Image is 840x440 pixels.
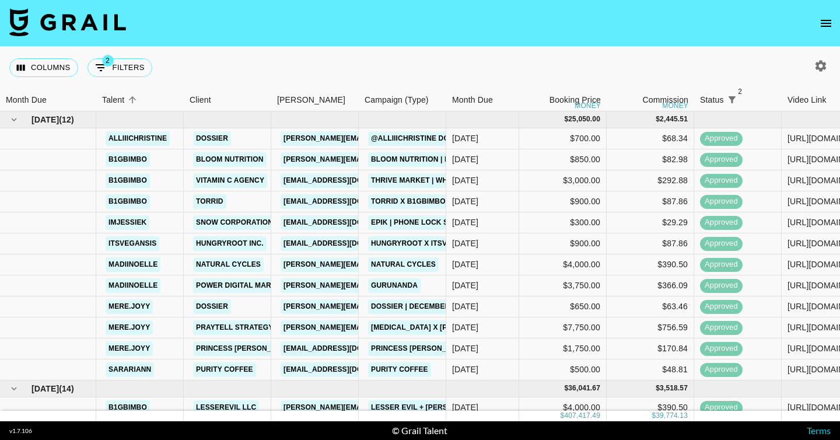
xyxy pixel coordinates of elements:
div: 2,445.51 [660,114,688,124]
div: Client [184,89,271,111]
div: Jan '25 [452,322,478,333]
div: Jan '25 [452,280,478,291]
div: 407,417.49 [564,411,600,421]
a: madiinoelle [106,257,160,272]
div: Jan '25 [452,174,478,186]
a: [PERSON_NAME][EMAIL_ADDRESS][PERSON_NAME][DOMAIN_NAME] [281,320,531,335]
div: 36,041.67 [568,383,600,393]
div: $63.46 [607,296,694,317]
a: b1gbimbo [106,194,150,209]
div: Jan '25 [452,364,478,375]
div: Video Link [787,89,827,111]
div: $850.00 [519,149,607,170]
span: approved [700,217,743,228]
div: $ [656,383,660,393]
a: Praytell Strategy, Inc. [193,320,294,335]
span: ( 14 ) [59,383,74,394]
button: hide children [6,111,22,128]
div: $82.98 [607,149,694,170]
div: Talent [102,89,124,111]
div: $3,750.00 [519,275,607,296]
a: Epik | Phone Lock Screen [368,215,476,230]
a: Dossier | December Round 2 [368,299,487,314]
a: Princess [PERSON_NAME] USA [193,341,314,356]
img: Grail Talent [9,8,126,36]
a: Natural Cycles [193,257,264,272]
a: Natural Cycles [368,257,439,272]
span: approved [700,301,743,312]
div: $170.84 [607,338,694,359]
div: Month Due [6,89,47,111]
div: Feb '25 [452,401,478,413]
span: [DATE] [32,114,59,125]
div: [PERSON_NAME] [277,89,345,111]
span: 2 [734,86,746,97]
div: money [575,102,601,109]
span: ( 12 ) [59,114,74,125]
div: $650.00 [519,296,607,317]
a: [MEDICAL_DATA] x [PERSON_NAME] | Round 1 of 2 [368,320,559,335]
div: Campaign (Type) [365,89,429,111]
a: b1gbimbo [106,400,150,415]
div: $ [652,411,656,421]
a: Dossier [193,131,231,146]
span: approved [700,343,743,354]
a: [PERSON_NAME][EMAIL_ADDRESS][PERSON_NAME][DOMAIN_NAME] [281,257,531,272]
div: Jan '25 [452,238,478,249]
span: [DATE] [32,383,59,394]
a: SNOW Corporation [193,215,276,230]
div: $4,000.00 [519,254,607,275]
div: Month Due [446,89,519,111]
a: b1gbimbo [106,173,150,188]
a: [EMAIL_ADDRESS][DOMAIN_NAME] [281,236,411,251]
button: Show filters [724,92,740,108]
a: Thrive Market | What I Eat In A Day [368,173,512,188]
a: mere.joyy [106,341,153,356]
div: $87.86 [607,233,694,254]
div: Jan '25 [452,195,478,207]
div: $87.86 [607,191,694,212]
span: approved [700,238,743,249]
button: hide children [6,380,22,397]
div: Jan '25 [452,259,478,270]
span: approved [700,322,743,333]
a: Power Digital Marketing [193,278,301,293]
a: mere.joyy [106,320,153,335]
a: Purity Coffee [368,362,431,377]
div: Jan '25 [452,216,478,228]
a: Bloom Nutrition | b1gbimbo [368,152,486,167]
a: [PERSON_NAME][EMAIL_ADDRESS][DOMAIN_NAME] [281,152,471,167]
div: $ [561,411,565,421]
a: Bloom Nutrition [193,152,267,167]
div: $ [656,114,660,124]
div: $68.34 [607,128,694,149]
a: Dossier [193,299,231,314]
div: Jan '25 [452,301,478,312]
a: Purity Coffee [193,362,256,377]
a: itsvegansis [106,236,159,251]
a: alliiichristine [106,131,170,146]
div: Month Due [452,89,493,111]
span: 2 [102,55,114,67]
div: $4,000.00 [519,397,607,418]
div: Jan '25 [452,132,478,144]
a: imjessiek [106,215,149,230]
a: Torrid x b1gbimbo [368,194,449,209]
button: Sort [740,92,757,108]
a: Princess [PERSON_NAME] x Mere.Joyy [368,341,523,356]
div: $900.00 [519,191,607,212]
a: madiinoelle [106,278,160,293]
span: approved [700,280,743,291]
a: [EMAIL_ADDRESS][DOMAIN_NAME] [281,215,411,230]
div: $500.00 [519,359,607,380]
div: $390.50 [607,254,694,275]
a: mere.joyy [106,299,153,314]
span: approved [700,154,743,165]
div: $1,750.00 [519,338,607,359]
div: money [662,102,688,109]
div: $366.09 [607,275,694,296]
div: Talent [96,89,184,111]
a: [PERSON_NAME][EMAIL_ADDRESS][PERSON_NAME][DOMAIN_NAME] [281,278,531,293]
span: approved [700,259,743,270]
div: 3,518.57 [660,383,688,393]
